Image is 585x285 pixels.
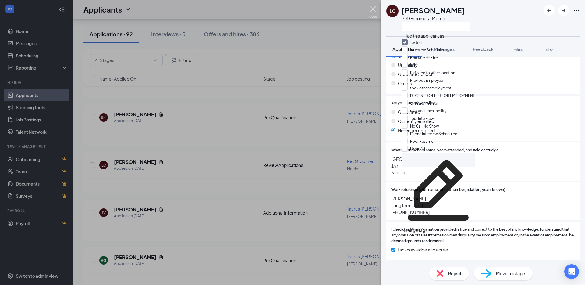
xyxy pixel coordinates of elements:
[391,156,575,176] span: [GEOGRAPHIC_DATA] 1 yr Nursing
[448,270,462,277] span: Reject
[402,153,475,227] svg: Pencil
[402,5,465,15] h1: [PERSON_NAME]
[392,46,416,52] span: Application
[398,62,418,68] span: University
[473,46,494,52] span: Feedback
[398,71,432,78] span: Graduate School
[398,80,412,87] span: Others
[496,270,525,277] span: Move to stage
[558,5,569,16] button: ArrowRight
[545,7,553,14] svg: ArrowLeftNew
[402,15,470,21] div: Pet Groomer at Metric
[544,46,553,52] span: Info
[560,7,567,14] svg: ArrowRight
[391,227,575,244] span: I check that the information provided is true and correct to the best of my knowledge. I understa...
[573,7,580,14] svg: Ellipses
[398,127,435,134] span: No longer enrolled
[564,264,579,279] div: Open Intercom Messenger
[398,118,434,124] span: Currently enrolled
[544,5,555,16] button: ArrowLeftNew
[402,29,449,40] span: Tag this applicant as:
[391,100,438,106] span: Are you currently enrolled?
[391,187,505,193] span: Work reference (with name, phone number, relation, years known)
[391,147,498,153] span: What is your school name, years attended, and field of study?
[398,246,448,253] span: I acknowledge and agree
[513,46,523,52] span: Files
[391,195,575,215] span: [PERSON_NAME] Long term client [PHONE_NUMBER]
[398,109,420,115] span: Graduated
[402,227,475,233] div: Manage tags
[390,8,395,14] div: LC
